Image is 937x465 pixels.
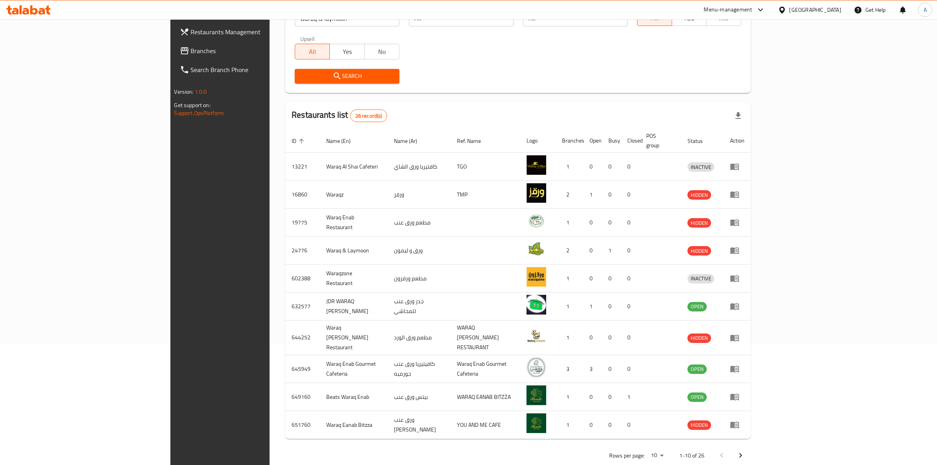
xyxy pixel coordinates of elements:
[583,411,602,439] td: 0
[388,383,451,411] td: بيتس ورق عنب
[292,109,387,122] h2: Restaurants list
[648,450,667,461] div: Rows per page:
[688,190,711,200] div: HIDDEN
[174,87,194,97] span: Version:
[621,355,640,383] td: 0
[688,393,707,402] span: OPEN
[320,181,388,209] td: Waraqz
[527,326,546,346] img: Waraq Alward Restaurant
[388,265,451,293] td: مطعم ورقزون
[621,293,640,320] td: 0
[583,129,602,153] th: Open
[731,446,750,465] button: Next page
[394,136,427,146] span: Name (Ar)
[602,355,621,383] td: 0
[646,131,672,150] span: POS group
[602,320,621,355] td: 0
[364,44,399,59] button: No
[388,320,451,355] td: مطعم ورق الورد
[527,385,546,405] img: Beats Waraq Enab
[298,46,327,57] span: All
[602,237,621,265] td: 1
[583,153,602,181] td: 0
[789,6,841,14] div: [GEOGRAPHIC_DATA]
[583,237,602,265] td: 0
[195,87,207,97] span: 1.0.0
[730,246,745,255] div: Menu
[583,265,602,293] td: 0
[688,218,711,228] div: HIDDEN
[295,44,330,59] button: All
[388,153,451,181] td: كافتيريا ورق الشاي
[320,320,388,355] td: Waraq [PERSON_NAME] Restaurant
[730,420,745,430] div: Menu
[688,365,707,374] div: OPEN
[675,13,704,24] span: TGO
[621,411,640,439] td: 0
[451,411,520,439] td: YOU AND ME CAFE
[527,155,546,175] img: Waraq Al Shai Cafeteri
[320,383,388,411] td: Beats Waraq Enab
[621,209,640,237] td: 0
[621,129,640,153] th: Closed
[621,265,640,293] td: 0
[688,333,711,343] div: HIDDEN
[556,209,583,237] td: 1
[688,393,707,402] div: OPEN
[688,246,711,256] span: HIDDEN
[621,181,640,209] td: 0
[174,41,327,60] a: Branches
[688,365,707,374] span: OPEN
[556,129,583,153] th: Branches
[924,6,927,14] span: A
[191,65,321,74] span: Search Branch Phone
[329,44,364,59] button: Yes
[350,109,387,122] div: Total records count
[602,293,621,320] td: 0
[527,211,546,231] img: Waraq Enab Restaurant
[451,355,520,383] td: Waraq Enab Gourmet Cafeteria
[451,320,520,355] td: WARAQ [PERSON_NAME] RESTAURANT
[583,355,602,383] td: 3
[174,60,327,79] a: Search Branch Phone
[351,112,387,120] span: 26 record(s)
[556,153,583,181] td: 1
[730,162,745,171] div: Menu
[320,411,388,439] td: Waraq Eanab Bitzza
[602,153,621,181] td: 0
[729,106,748,125] div: Export file
[174,100,211,110] span: Get support on:
[730,302,745,311] div: Menu
[621,153,640,181] td: 0
[292,136,307,146] span: ID
[688,421,711,430] span: HIDDEN
[326,136,361,146] span: Name (En)
[609,451,645,461] p: Rows per page:
[621,320,640,355] td: 0
[724,129,751,153] th: Action
[556,181,583,209] td: 2
[710,13,738,24] span: TMP
[602,209,621,237] td: 0
[388,411,451,439] td: ورق عنب [PERSON_NAME]
[583,209,602,237] td: 0
[388,355,451,383] td: كافيتيريا ورق عنب جورميه
[527,358,546,377] img: Waraq Enab Gourmet Cafeteria
[388,181,451,209] td: ورقز
[730,364,745,374] div: Menu
[602,129,621,153] th: Busy
[556,411,583,439] td: 1
[688,421,711,430] div: HIDDEN
[583,293,602,320] td: 1
[602,265,621,293] td: 0
[688,333,711,343] span: HIDDEN
[602,181,621,209] td: 0
[301,71,393,81] span: Search
[583,320,602,355] td: 0
[320,153,388,181] td: Waraq Al Shai Cafeteri
[527,183,546,203] img: Waraqz
[688,302,707,311] span: OPEN
[556,293,583,320] td: 1
[583,383,602,411] td: 0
